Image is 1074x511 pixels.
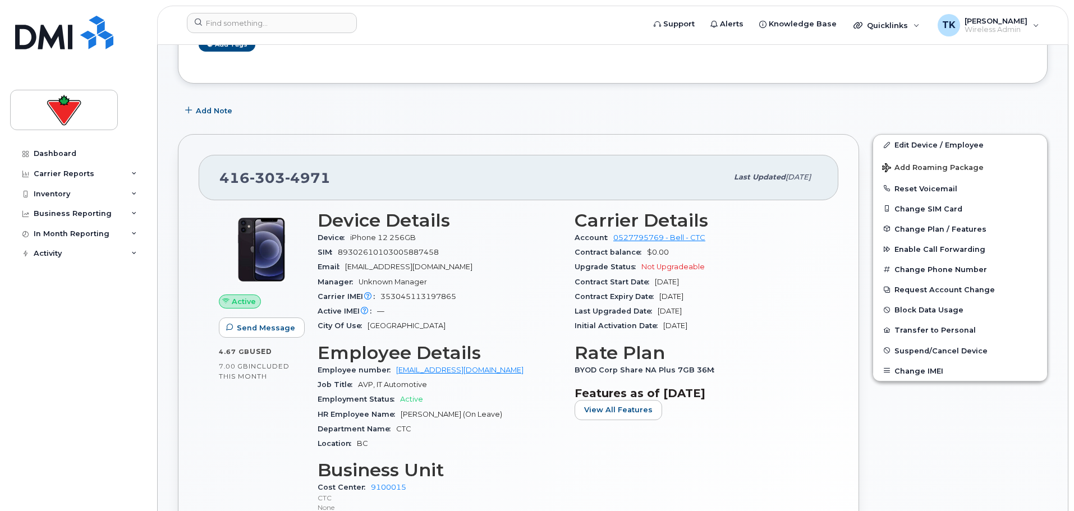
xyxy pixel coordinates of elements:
img: iPhone_12.jpg [228,216,295,283]
span: [DATE] [658,307,682,315]
div: Tatiana Kostenyuk [930,14,1047,36]
button: Change Phone Number [873,259,1047,279]
span: Manager [318,278,359,286]
span: Active IMEI [318,307,377,315]
span: View All Features [584,404,653,415]
span: iPhone 12 256GB [350,233,416,242]
span: AVP, IT Automotive [358,380,427,389]
span: Upgrade Status [575,263,641,271]
span: Employment Status [318,395,400,403]
span: [EMAIL_ADDRESS][DOMAIN_NAME] [345,263,472,271]
span: Contract Expiry Date [575,292,659,301]
a: Support [646,13,703,35]
button: Request Account Change [873,279,1047,300]
span: Account [575,233,613,242]
span: Job Title [318,380,358,389]
button: Add Note [178,100,242,121]
span: [PERSON_NAME] (On Leave) [401,410,502,418]
span: 7.00 GB [219,362,249,370]
span: [DATE] [663,321,687,330]
h3: Features as of [DATE] [575,386,818,400]
span: Contract balance [575,248,647,256]
span: Contract Start Date [575,278,655,286]
h3: Device Details [318,210,561,231]
span: Add Roaming Package [882,163,984,174]
button: Reset Voicemail [873,178,1047,199]
span: 4971 [285,169,331,186]
span: BYOD Corp Share NA Plus 7GB 36M [575,366,720,374]
span: Suspend/Cancel Device [894,346,988,355]
span: TK [942,19,956,32]
span: Device [318,233,350,242]
span: used [250,347,272,356]
a: Knowledge Base [751,13,844,35]
span: [DATE] [659,292,683,301]
span: Support [663,19,695,30]
button: Enable Call Forwarding [873,239,1047,259]
a: [EMAIL_ADDRESS][DOMAIN_NAME] [396,366,524,374]
span: Active [400,395,423,403]
span: Last updated [734,173,786,181]
button: Send Message [219,317,305,338]
span: Department Name [318,425,396,433]
button: Add Roaming Package [873,155,1047,178]
span: 4.67 GB [219,348,250,356]
a: Alerts [703,13,751,35]
span: Carrier IMEI [318,292,380,301]
span: Enable Call Forwarding [894,245,985,254]
span: Email [318,263,345,271]
span: Unknown Manager [359,278,427,286]
span: 89302610103005887458 [338,248,439,256]
button: Transfer to Personal [873,320,1047,340]
span: included this month [219,362,290,380]
button: Change IMEI [873,361,1047,381]
a: 0527795769 - Bell - CTC [613,233,705,242]
button: Block Data Usage [873,300,1047,320]
input: Find something... [187,13,357,33]
h3: Rate Plan [575,343,818,363]
span: Quicklinks [867,21,908,30]
span: Not Upgradeable [641,263,705,271]
span: Location [318,439,357,448]
div: Quicklinks [846,14,928,36]
span: Cost Center [318,483,371,491]
span: Wireless Admin [965,25,1027,34]
a: Edit Device / Employee [873,135,1047,155]
span: [DATE] [786,173,811,181]
span: [PERSON_NAME] [965,16,1027,25]
span: Knowledge Base [769,19,837,30]
span: Add Note [196,105,232,116]
button: Suspend/Cancel Device [873,340,1047,361]
span: [DATE] [655,278,679,286]
span: Initial Activation Date [575,321,663,330]
h3: Employee Details [318,343,561,363]
span: — [377,307,384,315]
span: 303 [250,169,285,186]
span: Last Upgraded Date [575,307,658,315]
h3: Carrier Details [575,210,818,231]
button: Change SIM Card [873,199,1047,219]
span: Alerts [720,19,743,30]
span: City Of Use [318,321,368,330]
span: BC [357,439,368,448]
span: 353045113197865 [380,292,456,301]
span: HR Employee Name [318,410,401,418]
span: Change Plan / Features [894,224,986,233]
span: CTC [396,425,411,433]
span: $0.00 [647,248,669,256]
span: [GEOGRAPHIC_DATA] [368,321,446,330]
a: 9100015 [371,483,406,491]
p: CTC [318,493,561,503]
button: View All Features [575,400,662,420]
span: SIM [318,248,338,256]
span: Employee number [318,366,396,374]
button: Change Plan / Features [873,219,1047,239]
span: Send Message [237,323,295,333]
h3: Business Unit [318,460,561,480]
span: Active [232,296,256,307]
span: 416 [219,169,331,186]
